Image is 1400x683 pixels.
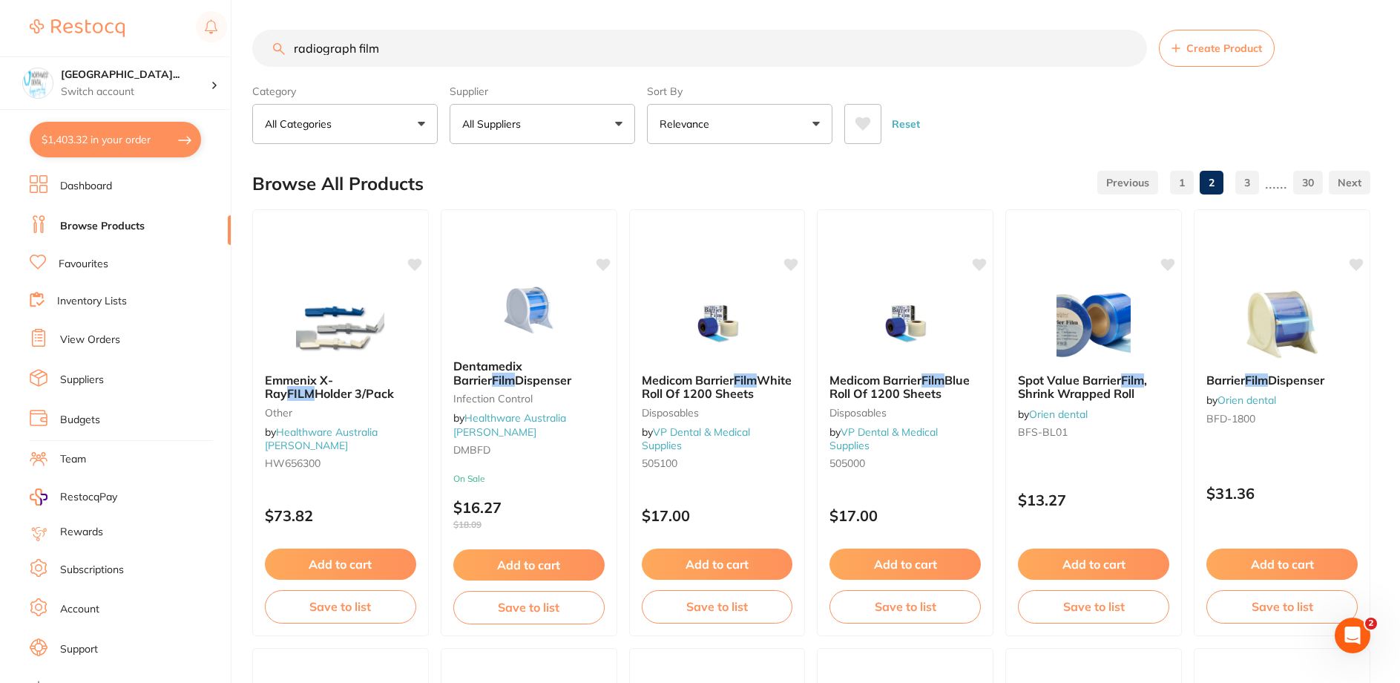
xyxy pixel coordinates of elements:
[887,104,924,144] button: Reset
[252,85,438,98] label: Category
[450,85,635,98] label: Supplier
[1206,549,1358,580] button: Add to cart
[829,425,938,452] span: by
[453,411,566,438] span: by
[252,104,438,144] button: All Categories
[829,549,981,580] button: Add to cart
[1206,373,1358,387] b: Barrier Film Dispenser
[1293,168,1323,197] a: 30
[60,563,124,578] a: Subscriptions
[252,30,1147,67] input: Search Products
[1235,168,1259,197] a: 3
[315,386,394,401] span: Holder 3/Pack
[647,85,832,98] label: Sort By
[252,174,424,195] h2: Browse All Products
[1159,30,1275,67] button: Create Product
[1200,168,1223,197] a: 2
[1018,425,1068,439] span: BFS-BL01
[642,373,734,388] span: Medicom Barrier
[30,19,125,37] img: Restocq Logo
[60,525,103,540] a: Rewards
[642,373,792,401] span: White Roll Of 1200 Sheets
[453,474,605,484] small: On Sale
[642,425,750,452] a: VP Dental & Medical Supplies
[60,452,86,467] a: Team
[829,373,981,401] b: Medicom Barrier Film Blue Roll Of 1200 Sheets
[450,104,635,144] button: All Suppliers
[1186,42,1262,54] span: Create Product
[647,104,832,144] button: Relevance
[453,359,605,387] b: Dentamedix Barrier Film Dispenser
[642,507,793,524] p: $17.00
[1268,373,1324,388] span: Dispenser
[30,488,117,506] a: RestocqPay
[57,294,127,309] a: Inventory Lists
[1234,287,1330,362] img: Barrier Film Dispenser
[462,117,527,131] p: All Suppliers
[265,373,333,401] span: Emmenix X-Ray
[453,393,605,405] small: Infection Control
[642,425,750,452] span: by
[60,413,100,428] a: Budgets
[829,590,981,623] button: Save to list
[1335,618,1370,653] iframe: Intercom live chat
[829,507,981,524] p: $17.00
[515,373,571,388] span: Dispenser
[829,373,970,401] span: Blue Roll Of 1200 Sheets
[265,549,416,580] button: Add to cart
[265,407,416,419] small: other
[1045,287,1142,362] img: Spot Value Barrier Film, Shrink Wrapped Roll
[265,590,416,623] button: Save to list
[492,373,515,388] em: Film
[265,425,378,452] span: by
[829,425,938,452] a: VP Dental & Medical Supplies
[1018,373,1147,401] span: , Shrink Wrapped Roll
[30,122,201,157] button: $1,403.32 in your order
[292,287,389,362] img: Emmenix X-Ray FILM Holder 3/Pack
[1029,408,1088,421] a: Orien dental
[60,179,112,194] a: Dashboard
[1217,393,1276,407] a: Orien dental
[30,488,47,506] img: RestocqPay
[1365,618,1377,630] span: 2
[642,549,793,580] button: Add to cart
[453,520,605,530] span: $18.09
[61,68,211,82] h4: North West Dental Wynyard
[642,590,793,623] button: Save to list
[857,287,953,362] img: Medicom Barrier Film Blue Roll Of 1200 Sheets
[1245,373,1268,388] em: Film
[23,68,53,98] img: North West Dental Wynyard
[59,257,108,272] a: Favourites
[453,591,605,624] button: Save to list
[287,386,315,401] em: FILM
[829,407,981,419] small: disposables
[453,499,605,530] p: $16.27
[265,373,416,401] b: Emmenix X-Ray FILM Holder 3/Pack
[453,549,605,581] button: Add to cart
[265,425,378,452] a: Healthware Australia [PERSON_NAME]
[642,407,793,419] small: disposables
[1121,373,1144,388] em: Film
[1206,590,1358,623] button: Save to list
[453,443,490,457] span: DMBFD
[642,457,677,470] span: 505100
[829,457,865,470] span: 505000
[265,117,338,131] p: All Categories
[481,273,577,347] img: Dentamedix Barrier Film Dispenser
[660,117,715,131] p: Relevance
[453,411,566,438] a: Healthware Australia [PERSON_NAME]
[265,507,416,524] p: $73.82
[60,333,120,347] a: View Orders
[1018,373,1169,401] b: Spot Value Barrier Film, Shrink Wrapped Roll
[61,85,211,99] p: Switch account
[265,457,321,470] span: HW656300
[829,373,921,388] span: Medicom Barrier
[60,490,117,505] span: RestocqPay
[1265,174,1287,192] p: ......
[453,359,522,387] span: Dentamedix Barrier
[1206,412,1255,425] span: BFD-1800
[60,219,145,234] a: Browse Products
[921,373,944,388] em: Film
[1206,485,1358,502] p: $31.36
[1018,549,1169,580] button: Add to cart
